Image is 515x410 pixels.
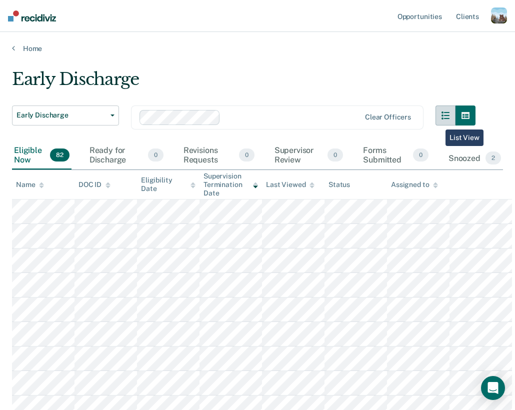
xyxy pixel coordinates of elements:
div: Supervisor Review0 [272,141,345,169]
span: 0 [239,148,254,161]
div: Open Intercom Messenger [481,376,505,400]
span: 0 [327,148,343,161]
div: Ready for Discharge0 [87,141,165,169]
div: Clear officers [365,113,411,121]
div: Status [328,180,350,189]
div: Assigned to [391,180,438,189]
span: 82 [50,148,69,161]
div: Last Viewed [266,180,314,189]
div: Forms Submitted0 [361,141,430,169]
a: Home [12,44,503,53]
button: Early Discharge [12,105,119,125]
div: Eligible Now82 [12,141,71,169]
span: Early Discharge [16,111,106,119]
div: Name [16,180,44,189]
div: DOC ID [78,180,110,189]
span: 2 [485,151,501,164]
div: Snoozed2 [446,147,503,169]
div: Early Discharge [12,69,475,97]
div: Eligibility Date [141,176,195,193]
span: 0 [148,148,163,161]
span: 0 [413,148,428,161]
div: Revisions Requests0 [181,141,256,169]
div: Supervision Termination Date [203,172,258,197]
img: Recidiviz [8,10,56,21]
